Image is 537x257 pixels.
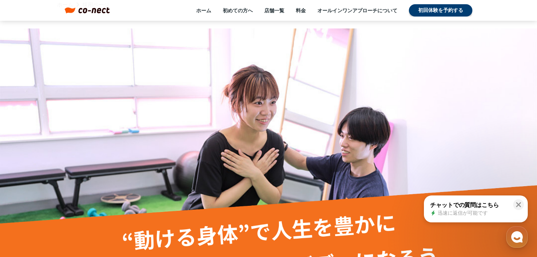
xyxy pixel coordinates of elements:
[196,7,211,14] a: ホーム
[296,7,306,14] a: 料金
[317,7,397,14] a: オールインワンアプローチについて
[264,7,284,14] a: 店舗一覧
[409,4,472,17] a: 初回体験を予約する
[223,7,253,14] a: 初めての方へ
